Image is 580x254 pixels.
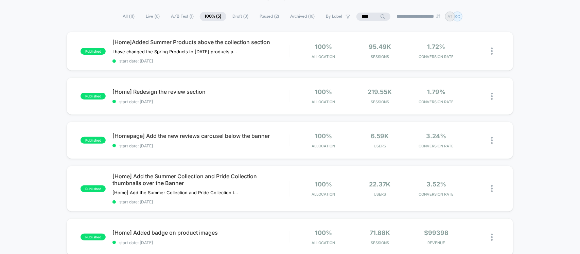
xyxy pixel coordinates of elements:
[312,192,335,197] span: Allocation
[410,240,463,245] span: REVENUE
[112,240,289,245] span: start date: [DATE]
[410,192,463,197] span: CONVERSION RATE
[369,181,391,188] span: 22.37k
[285,12,320,21] span: Archived ( 16 )
[315,88,332,95] span: 100%
[112,143,289,148] span: start date: [DATE]
[353,54,406,59] span: Sessions
[312,144,335,148] span: Allocation
[312,54,335,59] span: Allocation
[81,93,106,99] span: published
[112,190,239,195] span: [Home] Add the Summer Collection and Pride Collection thumbnails over the BannerI have added summ...
[166,12,199,21] span: A/B Test ( 1 )
[312,99,335,104] span: Allocation
[424,229,449,236] span: $99398
[427,43,445,50] span: 1.72%
[315,43,332,50] span: 100%
[491,185,493,192] img: close
[141,12,165,21] span: Live ( 6 )
[112,99,289,104] span: start date: [DATE]
[200,12,226,21] span: 100% ( 5 )
[81,185,106,192] span: published
[112,88,289,95] span: [Home] Redesign the review section
[436,14,440,18] img: end
[326,14,342,19] span: By Label
[491,137,493,144] img: close
[118,12,140,21] span: All ( 11 )
[491,93,493,100] img: close
[312,240,335,245] span: Allocation
[455,14,460,19] p: KC
[353,144,406,148] span: Users
[427,88,445,95] span: 1.79%
[353,99,406,104] span: Sessions
[353,192,406,197] span: Users
[491,48,493,55] img: close
[353,240,406,245] span: Sessions
[426,132,446,140] span: 3.24%
[112,58,289,64] span: start date: [DATE]
[81,48,106,55] span: published
[315,181,332,188] span: 100%
[254,12,284,21] span: Paused ( 2 )
[370,229,390,236] span: 71.88k
[491,234,493,241] img: close
[410,54,463,59] span: CONVERSION RATE
[315,132,332,140] span: 100%
[410,99,463,104] span: CONVERSION RATE
[112,173,289,186] span: [Home] Add the Summer Collection and Pride Collection thumbnails over the Banner
[315,229,332,236] span: 100%
[410,144,463,148] span: CONVERSION RATE
[369,43,391,50] span: 95.49k
[426,181,446,188] span: 3.52%
[112,49,239,54] span: I have changed the Spring Products to [DATE] products according to the Events.[Home]Added Spring ...
[371,132,389,140] span: 6.59k
[81,234,106,240] span: published
[81,137,106,144] span: published
[447,14,453,19] p: AT
[227,12,253,21] span: Draft ( 3 )
[368,88,392,95] span: 219.55k
[112,39,289,46] span: [Home]Added Summer Products above the collection section
[112,132,289,139] span: [Homepage] Add the new reviews carousel below the banner
[112,199,289,204] span: start date: [DATE]
[112,229,289,236] span: [Home] Added badge on product images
